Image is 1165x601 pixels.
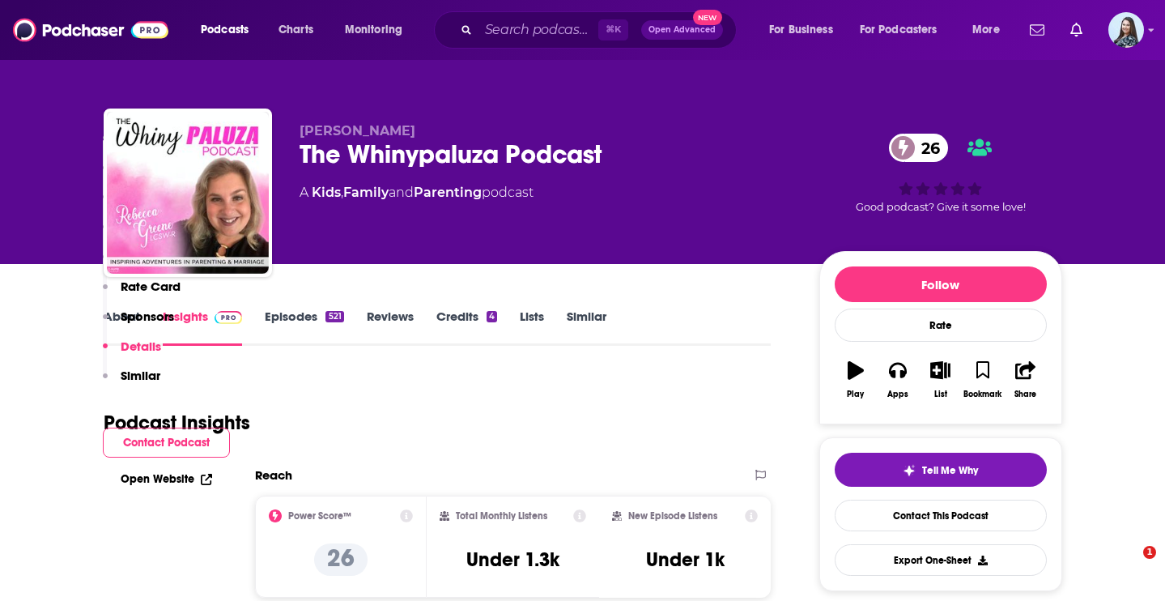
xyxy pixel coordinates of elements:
[847,390,864,399] div: Play
[201,19,249,41] span: Podcasts
[13,15,168,45] img: Podchaser - Follow, Share and Rate Podcasts
[268,17,323,43] a: Charts
[288,510,351,522] h2: Power Score™
[345,19,402,41] span: Monitoring
[1143,546,1156,559] span: 1
[255,467,292,483] h2: Reach
[1023,16,1051,44] a: Show notifications dropdown
[334,17,423,43] button: open menu
[414,185,482,200] a: Parenting
[121,472,212,486] a: Open Website
[121,368,160,383] p: Similar
[903,464,916,477] img: tell me why sparkle
[934,390,947,399] div: List
[300,183,534,202] div: A podcast
[567,309,606,346] a: Similar
[1108,12,1144,48] span: Logged in as brookefortierpr
[849,17,961,43] button: open menu
[648,26,716,34] span: Open Advanced
[919,351,961,409] button: List
[389,185,414,200] span: and
[265,309,343,346] a: Episodes521
[278,19,313,41] span: Charts
[478,17,598,43] input: Search podcasts, credits, & more...
[905,134,948,162] span: 26
[487,311,497,322] div: 4
[887,390,908,399] div: Apps
[1064,16,1089,44] a: Show notifications dropdown
[189,17,270,43] button: open menu
[835,266,1047,302] button: Follow
[314,543,368,576] p: 26
[835,544,1047,576] button: Export One-Sheet
[449,11,752,49] div: Search podcasts, credits, & more...
[628,510,717,522] h2: New Episode Listens
[835,500,1047,531] a: Contact This Podcast
[300,123,415,139] span: [PERSON_NAME]
[1110,546,1149,585] iframe: Intercom live chat
[598,19,628,40] span: ⌘ K
[1014,390,1036,399] div: Share
[1108,12,1144,48] img: User Profile
[121,339,161,354] p: Details
[103,339,161,369] button: Details
[962,351,1004,409] button: Bookmark
[922,464,978,477] span: Tell Me Why
[103,428,230,458] button: Contact Podcast
[103,368,160,398] button: Similar
[646,548,725,572] h3: Under 1k
[312,185,341,200] a: Kids
[121,309,174,324] p: Sponsors
[860,19,938,41] span: For Podcasters
[835,453,1047,487] button: tell me why sparkleTell Me Why
[889,134,948,162] a: 26
[520,309,544,346] a: Lists
[1108,12,1144,48] button: Show profile menu
[769,19,833,41] span: For Business
[819,123,1062,224] div: 26Good podcast? Give it some love!
[961,17,1020,43] button: open menu
[436,309,497,346] a: Credits4
[835,351,877,409] button: Play
[835,309,1047,342] div: Rate
[466,548,559,572] h3: Under 1.3k
[877,351,919,409] button: Apps
[367,309,414,346] a: Reviews
[856,201,1026,213] span: Good podcast? Give it some love!
[693,10,722,25] span: New
[325,311,343,322] div: 521
[343,185,389,200] a: Family
[456,510,547,522] h2: Total Monthly Listens
[341,185,343,200] span: ,
[972,19,1000,41] span: More
[107,112,269,274] img: The Whinypaluza Podcast
[641,20,723,40] button: Open AdvancedNew
[963,390,1001,399] div: Bookmark
[1004,351,1046,409] button: Share
[103,309,174,339] button: Sponsors
[758,17,853,43] button: open menu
